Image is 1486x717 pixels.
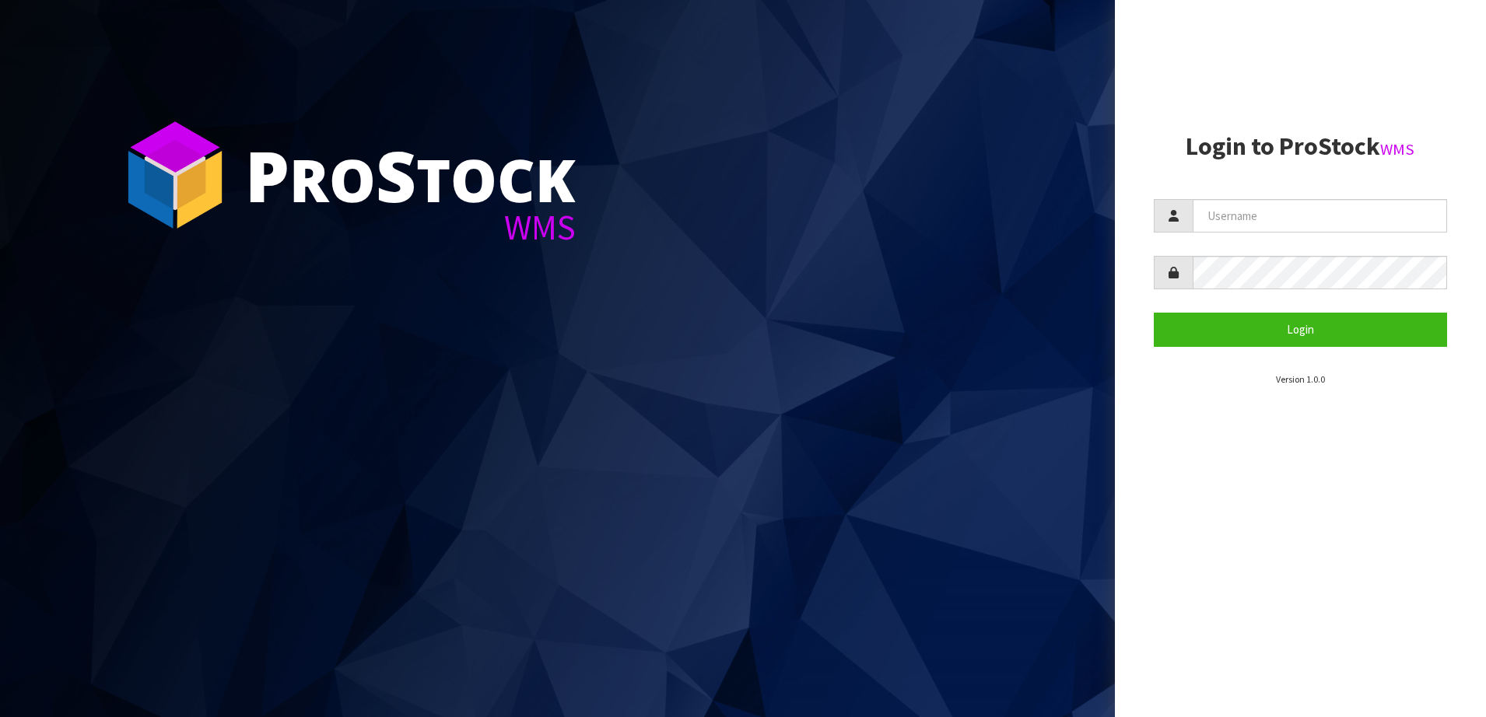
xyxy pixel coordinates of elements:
div: ro tock [245,140,576,210]
h2: Login to ProStock [1154,133,1448,160]
span: S [376,128,416,222]
small: Version 1.0.0 [1276,373,1325,385]
small: WMS [1380,139,1414,159]
input: Username [1193,199,1448,233]
img: ProStock Cube [117,117,233,233]
span: P [245,128,289,222]
div: WMS [245,210,576,245]
button: Login [1154,313,1448,346]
